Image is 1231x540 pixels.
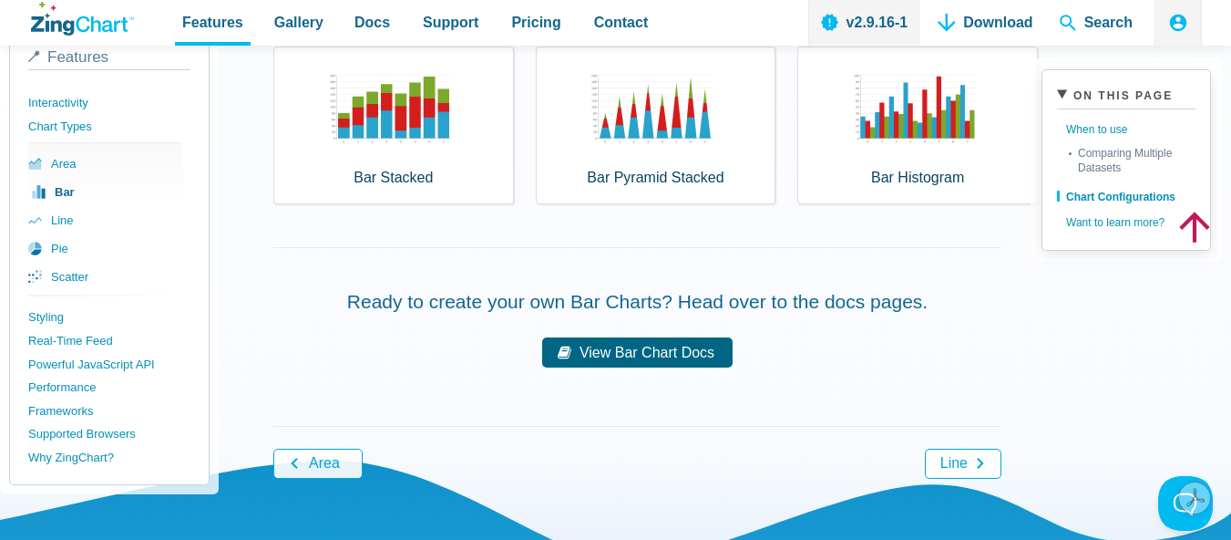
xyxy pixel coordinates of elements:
span: Docs [354,10,390,35]
a: Performance [28,376,190,400]
a: Features [28,48,190,70]
a: ZingChart Logo. Click to return to the homepage [31,2,134,36]
a: bar [28,178,183,206]
a: Styling [28,306,190,329]
a: Want to learn more? [1057,210,1195,235]
a: line [28,206,183,234]
span: Gallery [274,10,323,35]
a: Interactivity [28,91,190,115]
summary: On This Page [1057,85,1195,109]
a: Comparing Multiple Datasets [1069,142,1195,175]
a: When to use [1057,117,1195,142]
a: Supported Browsers [28,422,190,446]
span: Pricing [511,10,560,35]
p: Ready to create your own Bar Charts? Head over to the docs pages. [273,289,1001,314]
a: Why ZingChart? [28,446,190,470]
a: Real-Time Feed [28,329,190,353]
a: scatter [28,263,183,291]
span: Contact [594,10,649,35]
span: Features [47,48,108,66]
a: Chart Types [28,114,190,138]
iframe: Toggle Customer Support [1158,476,1213,531]
span: Features [182,10,243,35]
a: Chart Configurations [1057,175,1195,210]
a: pie [28,234,183,263]
span: Support [423,10,478,35]
a: View Bar Chart Docs [542,337,733,368]
a: Frameworks [28,399,190,422]
a: area [28,150,183,178]
a: Powerful JavaScript API [28,352,190,376]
